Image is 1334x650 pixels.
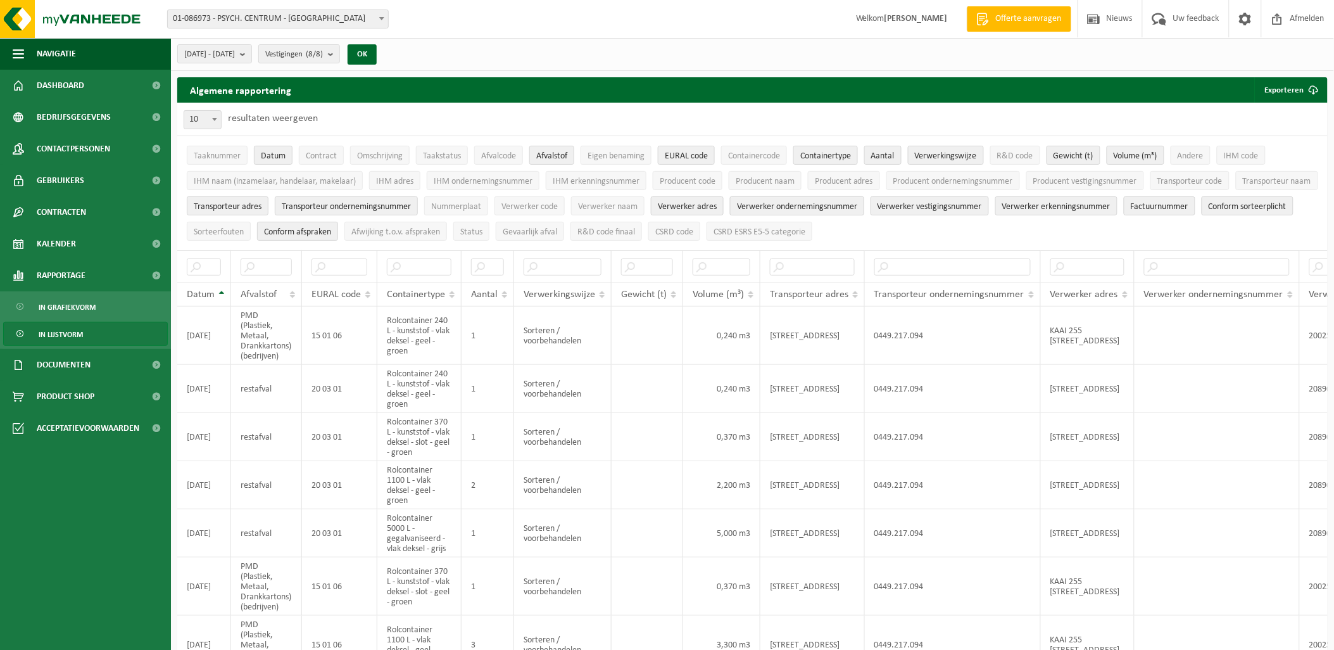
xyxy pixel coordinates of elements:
[231,461,302,509] td: restafval
[1041,413,1135,461] td: [STREET_ADDRESS]
[377,509,462,558] td: Rolcontainer 5000 L - gegalvaniseerd - vlak deksel - grijs
[990,146,1040,165] button: R&D codeR&amp;D code: Activate to sort
[997,151,1033,161] span: R&D code
[257,222,338,241] button: Conform afspraken : Activate to sort
[275,196,418,215] button: Transporteur ondernemingsnummerTransporteur ondernemingsnummer : Activate to sort
[728,151,780,161] span: Containercode
[177,365,231,413] td: [DATE]
[1041,365,1135,413] td: [STREET_ADDRESS]
[184,110,222,129] span: 10
[915,151,977,161] span: Verwerkingswijze
[1107,146,1164,165] button: Volume (m³)Volume (m³): Activate to sort
[265,45,323,64] span: Vestigingen
[503,227,557,237] span: Gevaarlijk afval
[311,290,361,300] span: EURAL code
[39,295,96,319] span: In grafiekvorm
[878,202,982,212] span: Verwerker vestigingsnummer
[536,151,567,161] span: Afvalstof
[648,222,700,241] button: CSRD codeCSRD code: Activate to sort
[1209,202,1287,212] span: Conform sorteerplicht
[37,228,76,260] span: Kalender
[730,196,864,215] button: Verwerker ondernemingsnummerVerwerker ondernemingsnummer: Activate to sort
[683,509,760,558] td: 5,000 m3
[621,290,667,300] span: Gewicht (t)
[231,365,302,413] td: restafval
[194,227,244,237] span: Sorteerfouten
[501,202,558,212] span: Verwerker code
[37,165,84,196] span: Gebruikers
[514,413,612,461] td: Sorteren / voorbehandelen
[37,38,76,70] span: Navigatie
[460,227,482,237] span: Status
[683,461,760,509] td: 2,200 m3
[228,113,318,124] label: resultaten weergeven
[462,307,514,365] td: 1
[993,13,1065,25] span: Offerte aanvragen
[37,133,110,165] span: Contactpersonen
[1224,151,1259,161] span: IHM code
[377,307,462,365] td: Rolcontainer 240 L - kunststof - vlak deksel - geel - groen
[665,151,708,161] span: EURAL code
[1131,202,1188,212] span: Factuurnummer
[514,509,612,558] td: Sorteren / voorbehandelen
[570,222,642,241] button: R&D code finaalR&amp;D code finaal: Activate to sort
[529,146,574,165] button: AfvalstofAfvalstof: Activate to sort
[184,111,221,129] span: 10
[884,14,948,23] strong: [PERSON_NAME]
[416,146,468,165] button: TaakstatusTaakstatus: Activate to sort
[1054,151,1093,161] span: Gewicht (t)
[1217,146,1266,165] button: IHM codeIHM code: Activate to sort
[660,177,715,186] span: Producent code
[683,413,760,461] td: 0,370 m3
[865,365,1041,413] td: 0449.217.094
[187,171,363,190] button: IHM naam (inzamelaar, handelaar, makelaar)IHM naam (inzamelaar, handelaar, makelaar): Activate to...
[37,260,85,291] span: Rapportage
[1202,196,1293,215] button: Conform sorteerplicht : Activate to sort
[187,146,248,165] button: TaaknummerTaaknummer: Activate to remove sorting
[177,77,304,103] h2: Algemene rapportering
[471,290,498,300] span: Aantal
[184,45,235,64] span: [DATE] - [DATE]
[524,290,595,300] span: Verwerkingswijze
[376,177,413,186] span: IHM adres
[908,146,984,165] button: VerwerkingswijzeVerwerkingswijze: Activate to sort
[707,222,812,241] button: CSRD ESRS E5-5 categorieCSRD ESRS E5-5 categorie: Activate to sort
[357,151,403,161] span: Omschrijving
[1033,177,1137,186] span: Producent vestigingsnummer
[167,10,389,29] span: 01-086973 - PSYCH. CENTRUM - ST HIERONYMUS - SINT-NIKLAAS
[424,196,488,215] button: NummerplaatNummerplaat: Activate to sort
[864,146,902,165] button: AantalAantal: Activate to sort
[588,151,645,161] span: Eigen benaming
[1178,151,1204,161] span: Andere
[655,227,693,237] span: CSRD code
[302,365,377,413] td: 20 03 01
[258,44,340,63] button: Vestigingen(8/8)
[177,44,252,63] button: [DATE] - [DATE]
[514,365,612,413] td: Sorteren / voorbehandelen
[306,50,323,58] count: (8/8)
[462,461,514,509] td: 2
[177,307,231,365] td: [DATE]
[481,151,516,161] span: Afvalcode
[514,461,612,509] td: Sorteren / voorbehandelen
[1041,461,1135,509] td: [STREET_ADDRESS]
[423,151,461,161] span: Taakstatus
[168,10,388,28] span: 01-086973 - PSYCH. CENTRUM - ST HIERONYMUS - SINT-NIKLAAS
[760,461,865,509] td: [STREET_ADDRESS]
[194,177,356,186] span: IHM naam (inzamelaar, handelaar, makelaar)
[306,151,337,161] span: Contract
[1157,177,1223,186] span: Transporteur code
[1041,558,1135,616] td: KAAI 255 [STREET_ADDRESS]
[865,558,1041,616] td: 0449.217.094
[865,413,1041,461] td: 0449.217.094
[793,146,858,165] button: ContainertypeContainertype: Activate to sort
[1236,171,1318,190] button: Transporteur naamTransporteur naam: Activate to sort
[241,290,277,300] span: Afvalstof
[886,171,1020,190] button: Producent ondernemingsnummerProducent ondernemingsnummer: Activate to sort
[865,509,1041,558] td: 0449.217.094
[431,202,481,212] span: Nummerplaat
[1041,509,1135,558] td: [STREET_ADDRESS]
[865,307,1041,365] td: 0449.217.094
[1114,151,1157,161] span: Volume (m³)
[721,146,787,165] button: ContainercodeContainercode: Activate to sort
